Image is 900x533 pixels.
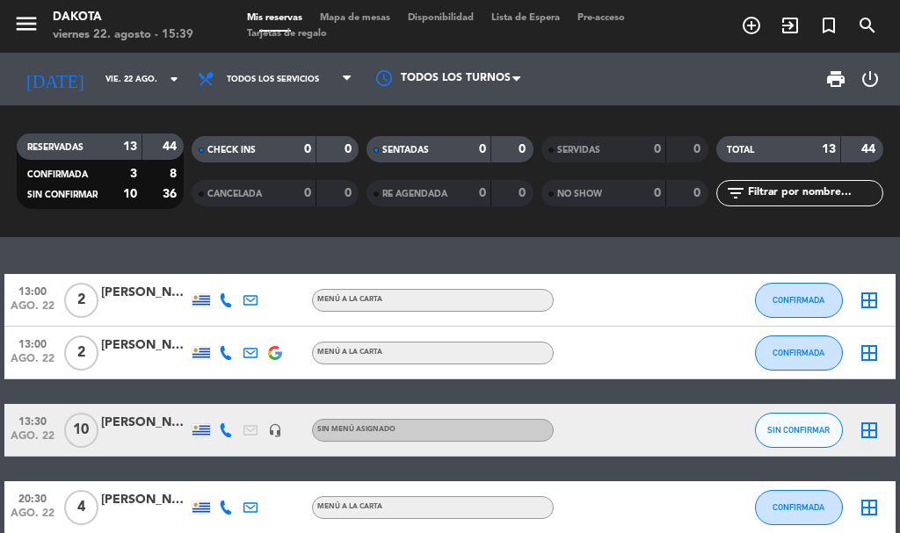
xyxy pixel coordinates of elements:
[311,13,399,23] span: Mapa de mesas
[27,170,88,179] span: CONFIRMADA
[859,290,880,311] i: border_all
[238,13,311,23] span: Mis reservas
[53,26,193,44] div: viernes 22. agosto - 15:39
[483,13,569,23] span: Lista de Espera
[818,15,839,36] i: turned_in_not
[859,497,880,518] i: border_all
[773,295,824,305] span: CONFIRMADA
[53,9,193,26] div: Dakota
[207,190,262,198] span: CANCELADA
[11,353,54,373] span: ago. 22
[822,143,836,155] strong: 13
[11,508,54,528] span: ago. 22
[207,146,256,155] span: CHECK INS
[859,420,880,441] i: border_all
[101,413,189,433] div: [PERSON_NAME]
[304,187,311,199] strong: 0
[27,191,98,199] span: SIN CONFIRMAR
[654,187,661,199] strong: 0
[268,423,282,437] i: headset_mic
[479,143,486,155] strong: 0
[741,15,762,36] i: add_circle_outline
[27,143,83,152] span: RESERVADAS
[654,143,661,155] strong: 0
[11,410,54,430] span: 13:30
[780,15,801,36] i: exit_to_app
[11,300,54,321] span: ago. 22
[382,190,447,198] span: RE AGENDADA
[382,146,429,155] span: SENTADAS
[130,168,137,180] strong: 3
[857,15,878,36] i: search
[170,168,180,180] strong: 8
[64,490,98,525] span: 4
[317,296,382,303] span: MENÚ A LA CARTA
[755,413,843,448] button: SIN CONFIRMAR
[755,335,843,371] button: CONFIRMADA
[163,188,180,200] strong: 36
[13,11,40,37] i: menu
[123,140,137,153] strong: 13
[693,143,704,155] strong: 0
[13,61,97,97] i: [DATE]
[11,487,54,508] span: 20:30
[746,184,882,203] input: Filtrar por nombre...
[825,68,846,90] span: print
[123,188,137,200] strong: 10
[227,75,319,84] span: Todos los servicios
[557,146,600,155] span: SERVIDAS
[163,140,180,153] strong: 44
[399,13,483,23] span: Disponibilidad
[317,503,382,510] span: MENÚ A LA CARTA
[317,426,396,433] span: Sin menú asignado
[11,430,54,450] span: ago. 22
[345,143,355,155] strong: 0
[725,183,746,204] i: filter_list
[479,187,486,199] strong: 0
[773,502,824,512] span: CONFIRMADA
[11,333,54,353] span: 13:00
[519,187,529,199] strong: 0
[64,413,98,448] span: 10
[693,187,704,199] strong: 0
[268,346,282,360] img: google-logo.png
[861,143,879,155] strong: 44
[345,187,355,199] strong: 0
[163,68,185,90] i: arrow_drop_down
[859,342,880,364] i: border_all
[13,11,40,43] button: menu
[853,53,887,105] div: LOG OUT
[755,283,843,318] button: CONFIRMADA
[11,280,54,300] span: 13:00
[860,68,881,90] i: power_settings_new
[101,490,189,510] div: [PERSON_NAME]
[64,283,98,318] span: 2
[773,348,824,357] span: CONFIRMADA
[101,283,189,303] div: [PERSON_NAME] del [PERSON_NAME]
[569,13,634,23] span: Pre-acceso
[767,425,830,435] span: SIN CONFIRMAR
[727,146,754,155] span: TOTAL
[557,190,602,198] span: NO SHOW
[519,143,529,155] strong: 0
[304,143,311,155] strong: 0
[64,335,98,371] span: 2
[101,335,189,356] div: [PERSON_NAME]
[755,490,843,525] button: CONFIRMADA
[317,349,382,356] span: MENÚ A LA CARTA
[238,29,336,39] span: Tarjetas de regalo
